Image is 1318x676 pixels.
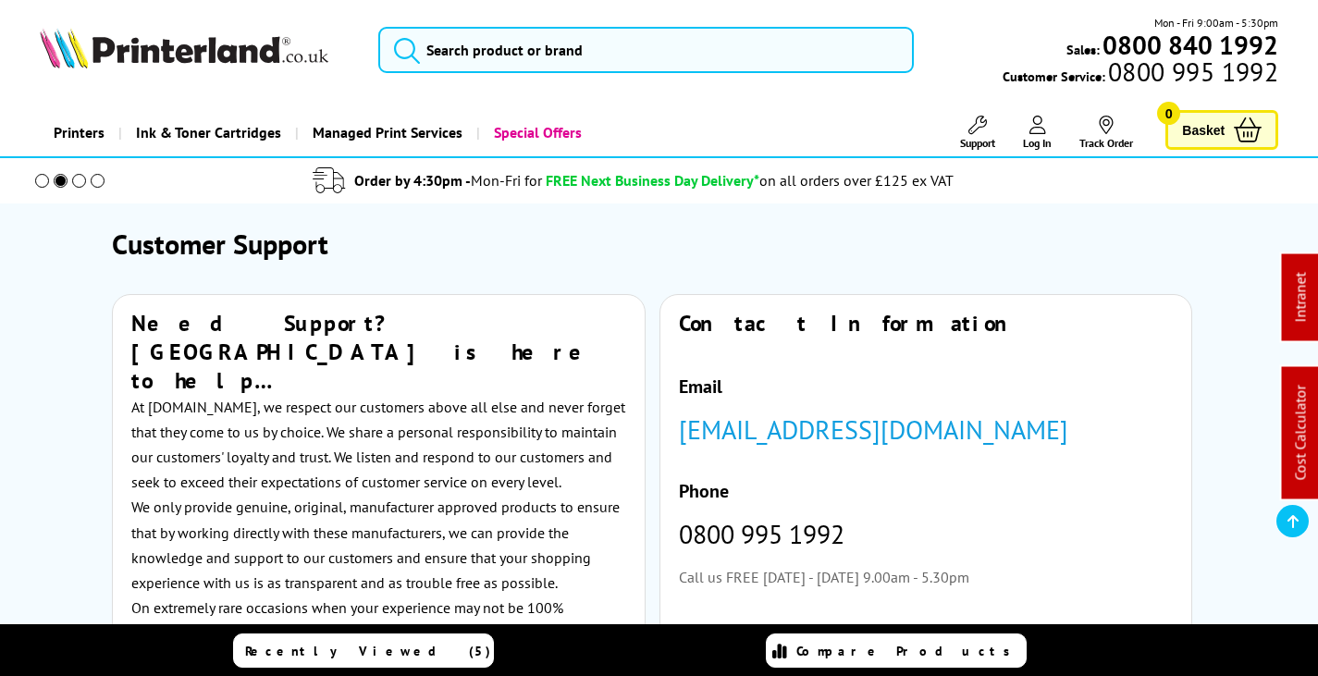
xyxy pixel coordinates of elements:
[1100,36,1278,54] a: 0800 840 1992
[131,395,626,496] p: At [DOMAIN_NAME], we respect our customers above all else and never forget that they come to us b...
[1291,273,1310,323] a: Intranet
[1066,41,1100,58] span: Sales:
[546,171,759,190] span: FREE Next Business Day Delivery*
[354,171,542,190] span: Order by 4:30pm -
[40,28,355,72] a: Printerland Logo
[9,165,1257,197] li: modal_delivery
[679,565,1174,590] p: Call us FREE [DATE] - [DATE] 9.00am - 5.30pm
[233,633,494,668] a: Recently Viewed (5)
[679,522,1174,547] p: 0800 995 1992
[1105,63,1278,80] span: 0800 995 1992
[40,28,328,68] img: Printerland Logo
[1165,110,1278,150] a: Basket 0
[295,109,476,156] a: Managed Print Services
[679,375,1174,399] h4: Email
[1182,117,1225,142] span: Basket
[1003,63,1278,85] span: Customer Service:
[476,109,596,156] a: Special Offers
[378,27,914,73] input: Search product or brand
[1079,116,1133,150] a: Track Order
[679,479,1174,503] h4: Phone
[1154,14,1278,31] span: Mon - Fri 9:00am - 5:30pm
[40,109,118,156] a: Printers
[1102,28,1278,62] b: 0800 840 1992
[759,171,954,190] div: on all orders over £125 ex VAT
[960,136,995,150] span: Support
[679,412,1068,447] a: [EMAIL_ADDRESS][DOMAIN_NAME]
[136,109,281,156] span: Ink & Toner Cartridges
[796,643,1020,659] span: Compare Products
[1023,136,1052,150] span: Log In
[679,309,1174,338] h2: Contact Information
[471,171,542,190] span: Mon-Fri for
[1291,386,1310,481] a: Cost Calculator
[118,109,295,156] a: Ink & Toner Cartridges
[1157,102,1180,125] span: 0
[766,633,1027,668] a: Compare Products
[131,309,626,395] h2: Need Support? [GEOGRAPHIC_DATA] is here to help…
[1023,116,1052,150] a: Log In
[112,226,1207,262] h1: Customer Support
[245,643,491,659] span: Recently Viewed (5)
[131,495,626,596] p: We only provide genuine, original, manufacturer approved products to ensure that by working direc...
[960,116,995,150] a: Support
